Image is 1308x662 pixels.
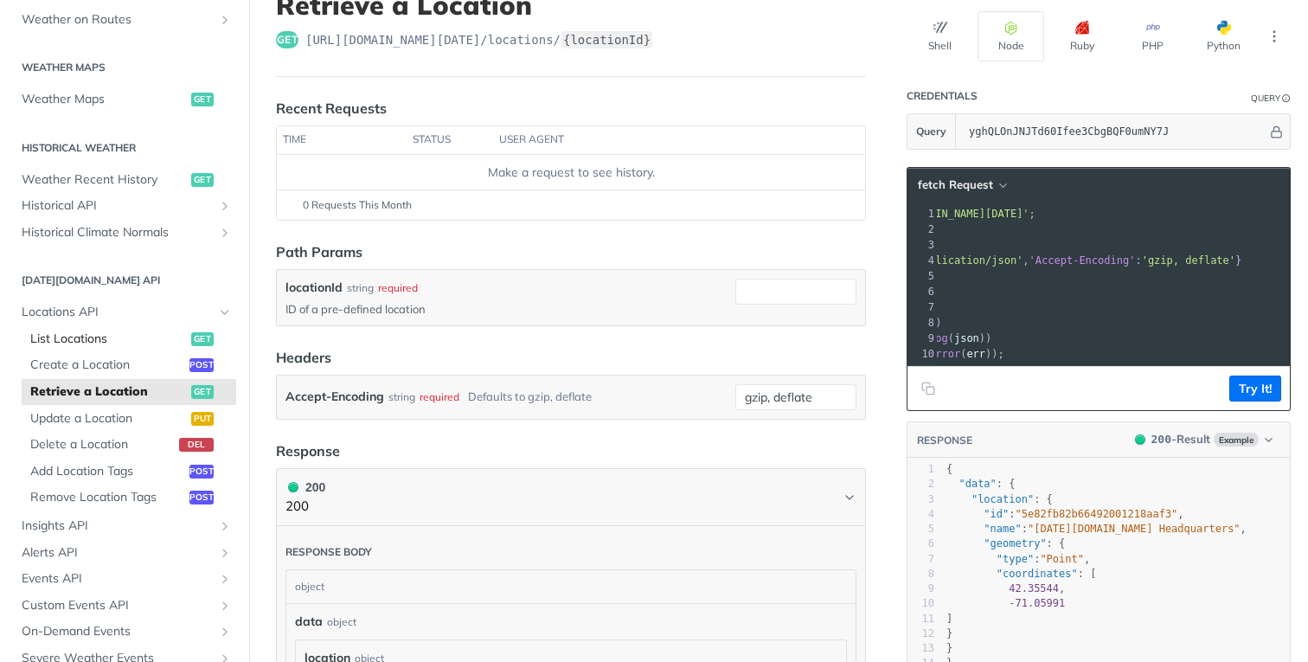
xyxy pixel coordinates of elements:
[907,641,934,656] div: 13
[407,126,493,154] th: status
[286,570,851,603] div: object
[22,432,236,458] a: Delete a Locationdel
[285,384,384,409] label: Accept-Encoding
[30,410,187,427] span: Update a Location
[22,224,214,241] span: Historical Climate Normals
[907,206,937,222] div: 1
[305,31,653,48] span: https://api.tomorrow.io/v4/locations/{locationId}
[946,493,1053,505] span: : {
[303,197,412,213] span: 0 Requests This Month
[13,220,236,246] a: Historical Climate NormalsShow subpages for Historical Climate Normals
[218,305,232,319] button: Hide subpages for Locations API
[285,279,343,297] label: locationId
[929,332,948,344] span: log
[1251,92,1291,105] div: QueryInformation
[191,173,214,187] span: get
[966,348,985,360] span: err
[22,197,214,215] span: Historical API
[22,459,236,485] a: Add Location Tagspost
[468,384,592,409] div: Defaults to gzip, deflate
[30,357,185,374] span: Create a Location
[191,93,214,106] span: get
[285,497,325,517] p: 200
[1229,376,1281,402] button: Try It!
[284,164,858,182] div: Make a request to see history.
[13,513,236,539] a: Insights APIShow subpages for Insights API
[276,440,340,461] div: Response
[978,11,1044,61] button: Node
[189,491,214,505] span: post
[13,167,236,193] a: Weather Recent Historyget
[22,304,214,321] span: Locations API
[907,253,937,268] div: 4
[997,568,1078,580] span: "coordinates"
[907,612,934,627] div: 11
[1048,11,1115,61] button: Ruby
[984,508,1009,520] span: "id"
[13,7,236,33] a: Weather on RoutesShow subpages for Weather on Routes
[218,199,232,213] button: Show subpages for Historical API
[30,463,185,480] span: Add Location Tags
[946,642,952,654] span: }
[907,331,937,346] div: 9
[13,566,236,592] a: Events APIShow subpages for Events API
[843,491,856,505] svg: Chevron
[960,114,1267,149] input: apikey
[1015,597,1065,609] span: 71.05991
[907,11,973,61] button: Shell
[179,438,214,452] span: del
[946,537,1065,550] span: : {
[561,31,652,48] label: {locationId}
[13,540,236,566] a: Alerts APIShow subpages for Alerts API
[946,627,952,640] span: }
[1009,582,1059,595] span: 42.35544
[1135,434,1145,445] span: 200
[907,284,937,299] div: 6
[22,597,214,614] span: Custom Events API
[1266,29,1282,44] svg: More ellipsis
[276,98,387,119] div: Recent Requests
[30,436,175,453] span: Delete a Location
[912,177,1012,194] button: fetch Request
[907,582,934,596] div: 9
[13,193,236,219] a: Historical APIShow subpages for Historical API
[13,140,236,156] h2: Historical Weather
[918,177,993,192] span: fetch Request
[907,268,937,284] div: 5
[1282,94,1291,103] i: Information
[910,254,1023,267] span: 'application/json'
[189,358,214,372] span: post
[1251,92,1280,105] div: Query
[946,553,1090,565] span: : ,
[285,478,325,497] div: 200
[1214,433,1259,447] span: Example
[276,241,362,262] div: Path Params
[22,326,236,352] a: List Locationsget
[929,348,960,360] span: error
[191,412,214,426] span: put
[276,31,298,48] span: get
[907,507,934,522] div: 4
[276,347,331,368] div: Headers
[218,519,232,533] button: Show subpages for Insights API
[13,619,236,645] a: On-Demand EventsShow subpages for On-Demand Events
[388,384,415,409] div: string
[907,462,934,477] div: 1
[907,346,937,362] div: 10
[1016,508,1178,520] span: "5e82fb82b66492001218aaf3"
[946,582,1065,595] span: ,
[30,489,185,506] span: Remove Location Tags
[22,485,236,511] a: Remove Location Tagspost
[218,572,232,586] button: Show subpages for Events API
[1126,431,1281,448] button: 200200-ResultExample
[946,523,1247,535] span: : ,
[907,299,937,315] div: 7
[13,87,236,112] a: Weather Mapsget
[285,478,856,517] button: 200 200200
[347,280,374,296] div: string
[285,545,372,559] div: Response body
[218,599,232,613] button: Show subpages for Custom Events API
[30,383,187,401] span: Retrieve a Location
[907,477,934,492] div: 2
[946,613,952,625] span: ]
